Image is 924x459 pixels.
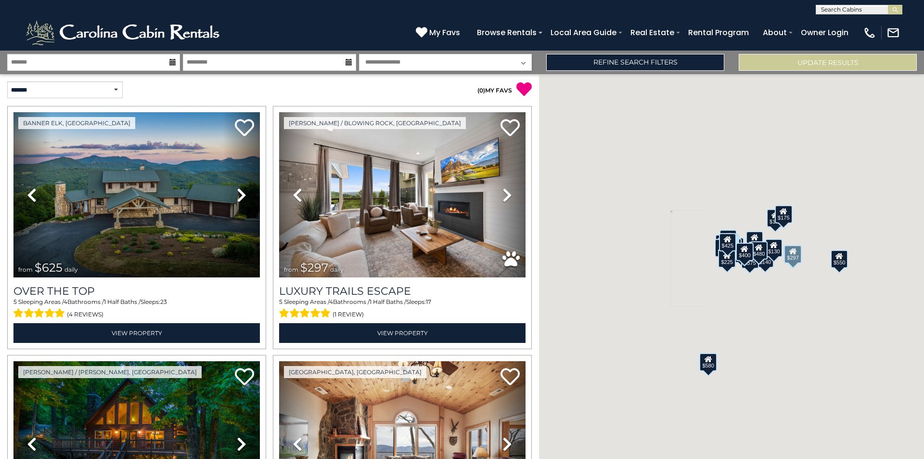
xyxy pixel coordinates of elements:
[746,231,763,249] div: $349
[35,261,63,275] span: $625
[284,117,466,129] a: [PERSON_NAME] / Blowing Rock, [GEOGRAPHIC_DATA]
[736,242,753,261] div: $400
[279,298,282,305] span: 5
[300,261,328,275] span: $297
[683,24,754,41] a: Rental Program
[863,26,876,39] img: phone-regular-white.png
[329,298,333,305] span: 4
[64,266,78,273] span: daily
[279,323,526,343] a: View Property
[767,209,784,227] div: $175
[715,238,732,257] div: $230
[18,366,202,378] a: [PERSON_NAME] / [PERSON_NAME], [GEOGRAPHIC_DATA]
[24,18,224,47] img: White-1-2.png
[104,298,141,305] span: 1 Half Baths /
[546,54,724,71] a: Refine Search Filters
[831,249,848,268] div: $550
[477,87,512,94] a: (0)MY FAVS
[18,117,135,129] a: Banner Elk, [GEOGRAPHIC_DATA]
[741,250,758,268] div: $375
[426,298,431,305] span: 17
[775,205,792,223] div: $175
[13,298,260,321] div: Sleeping Areas / Bathrooms / Sleeps:
[13,285,260,298] a: Over The Top
[279,298,526,321] div: Sleeping Areas / Bathrooms / Sleeps:
[739,54,917,71] button: Update Results
[699,353,717,371] div: $580
[784,245,801,263] div: $297
[18,266,33,273] span: from
[64,298,67,305] span: 4
[479,87,483,94] span: 0
[719,229,737,248] div: $125
[626,24,679,41] a: Real Estate
[718,249,735,268] div: $225
[416,26,462,39] a: My Favs
[546,24,621,41] a: Local Area Guide
[284,266,298,273] span: from
[333,308,364,321] span: (1 review)
[886,26,900,39] img: mail-regular-white.png
[477,87,485,94] span: ( )
[67,308,103,321] span: (4 reviews)
[284,366,426,378] a: [GEOGRAPHIC_DATA], [GEOGRAPHIC_DATA]
[500,118,520,139] a: Add to favorites
[279,112,526,277] img: thumbnail_168695581.jpeg
[13,298,17,305] span: 5
[429,26,460,39] span: My Favs
[370,298,406,305] span: 1 Half Baths /
[13,323,260,343] a: View Property
[765,239,783,257] div: $130
[330,266,344,273] span: daily
[500,367,520,388] a: Add to favorites
[235,367,254,388] a: Add to favorites
[279,285,526,298] a: Luxury Trails Escape
[719,233,736,251] div: $425
[160,298,167,305] span: 23
[472,24,541,41] a: Browse Rentals
[235,118,254,139] a: Add to favorites
[796,24,853,41] a: Owner Login
[758,24,792,41] a: About
[750,241,768,259] div: $480
[13,112,260,277] img: thumbnail_167153549.jpeg
[757,249,774,267] div: $140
